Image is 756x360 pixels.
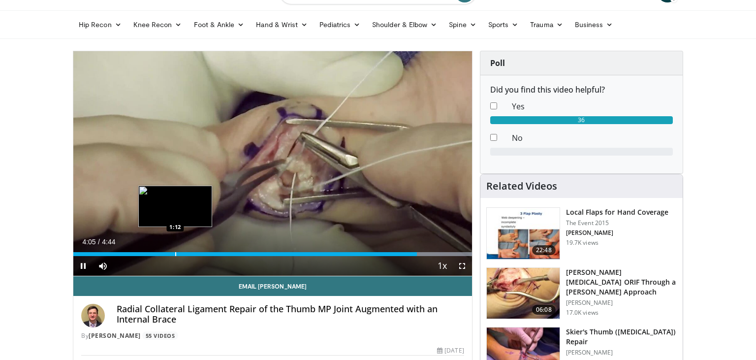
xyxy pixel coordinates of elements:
a: Trauma [524,15,569,34]
h3: Skier's Thumb ([MEDICAL_DATA]) Repair [566,327,677,347]
a: 55 Videos [142,331,178,340]
p: [PERSON_NAME] [566,229,669,237]
img: b6f583b7-1888-44fa-9956-ce612c416478.150x105_q85_crop-smart_upscale.jpg [487,208,560,259]
p: 19.7K views [566,239,598,247]
dd: No [504,132,680,144]
a: Business [569,15,619,34]
a: Hip Recon [73,15,127,34]
a: Hand & Wrist [250,15,314,34]
p: [PERSON_NAME] [566,299,677,307]
a: Knee Recon [127,15,188,34]
button: Playback Rate [433,256,452,276]
h3: [PERSON_NAME][MEDICAL_DATA] ORIF Through a [PERSON_NAME] Approach [566,267,677,297]
img: af335e9d-3f89-4d46-97d1-d9f0cfa56dd9.150x105_q85_crop-smart_upscale.jpg [487,268,560,319]
span: / [98,238,100,246]
a: 22:48 Local Flaps for Hand Coverage The Event 2015 [PERSON_NAME] 19.7K views [486,207,677,260]
a: Foot & Ankle [188,15,251,34]
a: 06:08 [PERSON_NAME][MEDICAL_DATA] ORIF Through a [PERSON_NAME] Approach [PERSON_NAME] 17.0K views [486,267,677,320]
a: Shoulder & Elbow [366,15,443,34]
video-js: Video Player [73,51,472,276]
div: By [81,331,464,340]
a: Pediatrics [314,15,366,34]
span: 4:05 [82,238,95,246]
button: Mute [93,256,113,276]
a: [PERSON_NAME] [89,331,141,340]
div: Progress Bar [73,252,472,256]
a: Spine [443,15,482,34]
h4: Radial Collateral Ligament Repair of the Thumb MP Joint Augmented with an Internal Brace [117,304,464,325]
strong: Poll [490,58,505,68]
dd: Yes [504,100,680,112]
span: 4:44 [102,238,115,246]
a: Email [PERSON_NAME] [73,276,472,296]
h6: Did you find this video helpful? [490,85,673,95]
span: 06:08 [532,305,556,315]
a: Sports [482,15,525,34]
div: [DATE] [437,346,464,355]
button: Pause [73,256,93,276]
img: Avatar [81,304,105,327]
img: image.jpeg [138,186,212,227]
div: 36 [490,116,673,124]
button: Fullscreen [452,256,472,276]
p: [PERSON_NAME] [566,349,677,357]
h3: Local Flaps for Hand Coverage [566,207,669,217]
h4: Related Videos [486,180,557,192]
span: 22:48 [532,245,556,255]
p: 17.0K views [566,309,598,317]
p: The Event 2015 [566,219,669,227]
